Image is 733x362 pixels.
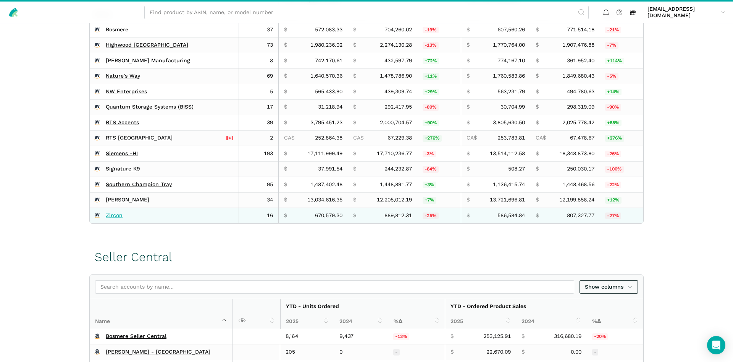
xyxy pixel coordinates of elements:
span: +276% [605,135,624,142]
span: $ [467,26,470,33]
img: 243-canada-6dcbff6b5ddfbc3d576af9e026b5d206327223395eaa30c1e22b34077c083801.svg [226,135,233,141]
td: 276.09% [600,130,643,146]
td: 37 [239,22,278,37]
a: Highwood [GEOGRAPHIC_DATA] [106,42,188,49]
span: CA$ [467,135,477,141]
span: $ [536,212,539,219]
th: Name : activate to sort column descending [90,299,232,329]
span: $ [467,73,470,80]
span: $ [353,119,356,126]
a: Nature's Way [106,73,140,80]
span: +276% [423,135,442,142]
span: 253,783.81 [497,135,525,141]
span: 244,232.87 [384,166,412,172]
span: 12,199,858.24 [559,196,594,203]
span: +88% [605,120,622,127]
span: $ [467,119,470,126]
td: 205 [280,344,334,360]
td: 193 [239,146,278,162]
td: 13.83% [600,84,643,100]
td: 10.94% [417,68,461,84]
span: 17,111,999.49 [307,150,342,157]
span: [EMAIL_ADDRESS][DOMAIN_NAME] [647,6,718,19]
span: -19% [423,27,439,34]
td: 87.86% [600,115,643,131]
td: 73 [239,37,278,53]
span: Show columns [585,283,633,291]
td: -26.35% [600,146,643,162]
span: -13% [423,42,439,49]
td: -18.77% [417,22,461,37]
span: $ [521,333,525,340]
td: 113.89% [600,53,643,69]
span: +12% [605,197,622,204]
span: $ [284,181,287,188]
span: $ [450,333,454,340]
td: -84.44% [417,161,461,177]
th: : activate to sort column ascending [232,299,280,329]
a: Bosmere [106,26,128,33]
span: -26% [605,151,621,157]
td: 5 [239,84,278,100]
span: 1,136,415.74 [493,181,525,188]
span: 250,030.17 [567,166,594,172]
span: $ [284,73,287,80]
span: +114% [605,58,624,65]
span: $ [353,26,356,33]
a: Siemens -HI [106,150,138,157]
span: $ [536,57,539,64]
a: Signature K9 [106,166,140,172]
span: 252,864.38 [315,135,342,141]
span: 22,670.09 [486,349,511,356]
span: $ [284,212,287,219]
td: -20.07% [587,329,643,344]
span: -13% [393,333,409,340]
span: $ [284,88,287,95]
span: 572,083.33 [315,26,342,33]
span: -7% [605,42,618,49]
span: $ [353,196,356,203]
td: 8,164 [280,329,334,344]
span: $ [467,166,470,172]
td: 16 [239,208,278,223]
span: 2,000,704.57 [380,119,412,126]
td: 9,437 [334,329,388,344]
td: - [587,344,643,360]
td: 39 [239,115,278,131]
span: 563,231.79 [497,88,525,95]
span: 1,448,891.77 [380,181,412,188]
a: NW Enterprises [106,88,147,95]
td: -7.17% [600,37,643,53]
span: $ [450,349,454,356]
td: -24.64% [417,208,461,223]
span: $ [536,26,539,33]
span: 1,980,236.02 [310,42,342,49]
td: 0 [334,344,388,360]
span: -20% [592,333,608,340]
span: +29% [423,89,439,96]
td: 28.71% [417,84,461,100]
strong: YTD - Ordered Product Sales [450,303,526,309]
span: $ [467,212,470,219]
span: 1,487,402.48 [310,181,342,188]
td: -4.82% [600,68,643,84]
span: 18,348,873.80 [559,150,594,157]
span: $ [284,42,287,49]
td: -3.38% [417,146,461,162]
a: RTS [GEOGRAPHIC_DATA] [106,135,173,141]
span: 3,795,451.23 [310,119,342,126]
span: $ [536,196,539,203]
a: [PERSON_NAME] - [GEOGRAPHIC_DATA] [106,349,210,356]
span: +72% [423,58,439,65]
th: 2024: activate to sort column ascending [334,314,388,329]
span: -3% [423,151,436,157]
span: $ [536,166,539,172]
span: 67,478.67 [570,135,594,141]
span: $ [353,150,356,157]
span: -25% [423,213,439,219]
span: -100% [605,166,624,173]
span: +3% [423,182,436,188]
span: $ [353,88,356,95]
span: 3,805,630.50 [493,119,525,126]
span: $ [284,119,287,126]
